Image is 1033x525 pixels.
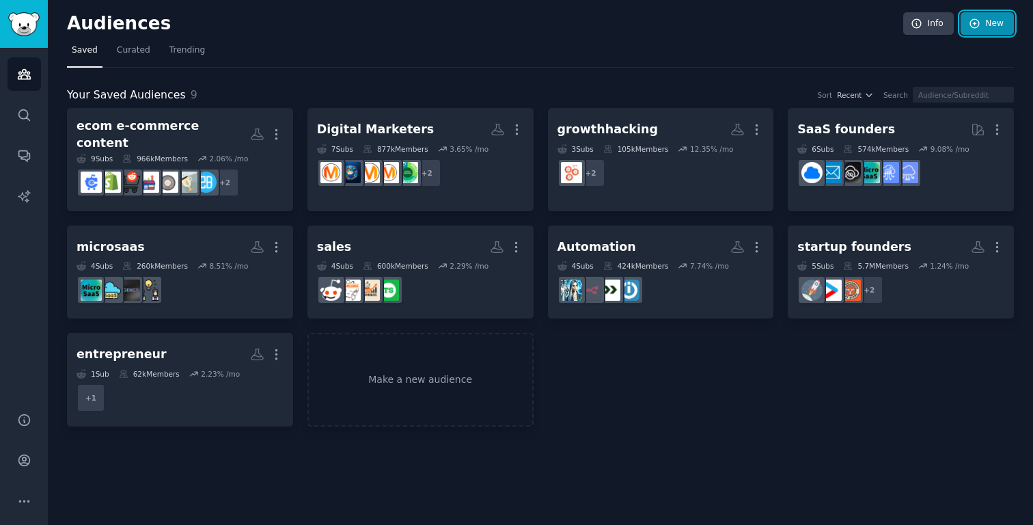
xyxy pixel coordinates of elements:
div: + 1 [77,383,105,412]
img: automation [561,280,582,301]
div: 6 Sub s [797,144,834,154]
div: 2.29 % /mo [450,261,488,271]
span: Your Saved Audiences [67,87,186,104]
div: microsaas [77,239,145,256]
img: Automate [599,280,620,301]
a: sales4Subs600kMembers2.29% /motechsalessalestechniquesb2b_salessales [307,226,534,319]
div: growthhacking [557,121,658,138]
img: microsaas [859,162,880,183]
img: salestechniques [359,280,380,301]
div: Sort [818,90,833,100]
div: 4 Sub s [77,261,113,271]
img: n8n [580,280,601,301]
div: 7.74 % /mo [690,261,729,271]
img: SaaSSales [878,162,899,183]
img: B2BSaaS [801,162,823,183]
a: startup founders5Subs5.7MMembers1.24% /mo+2EntrepreneurRideAlongstartupstartups [788,226,1014,319]
img: GrowthHacking [561,162,582,183]
img: startups [801,280,823,301]
div: Search [883,90,908,100]
a: SaaS founders6Subs574kMembers9.08% /moSaaSSaaSSalesmicrosaasNoCodeSaaSSaaS_Email_MarketingB2BSaaS [788,108,1014,211]
a: Curated [112,40,155,68]
div: 8.51 % /mo [209,261,248,271]
a: Saved [67,40,102,68]
img: SaaS [897,162,918,183]
div: 424k Members [603,261,669,271]
img: Learn_Ecommerce [195,172,217,193]
div: 1.24 % /mo [930,261,969,271]
img: ShopifyeCommerce [157,172,178,193]
div: 5.7M Members [843,261,908,271]
div: 9 Sub s [77,154,113,163]
div: 9.08 % /mo [931,144,969,154]
a: Trending [165,40,210,68]
img: micro_saas [100,280,121,301]
div: startup founders [797,239,911,256]
span: Trending [169,44,205,57]
div: SaaS founders [797,121,895,138]
a: New [961,12,1014,36]
div: Automation [557,239,636,256]
h2: Audiences [67,13,903,35]
img: techsales [378,280,399,301]
img: growmybusiness [138,280,159,301]
div: 600k Members [363,261,428,271]
a: Digital Marketers7Subs877kMembers3.65% /mo+2ProductMarketingAskMarketingcontent_marketingdigital_... [307,108,534,211]
span: Saved [72,44,98,57]
span: Recent [837,90,862,100]
div: 3.65 % /mo [450,144,488,154]
img: shopify [100,172,121,193]
img: content_marketing [359,162,380,183]
img: ecommerce [119,172,140,193]
div: 4 Sub s [317,261,353,271]
a: Info [903,12,954,36]
div: 4 Sub s [557,261,594,271]
img: NoCodeSaaS [840,162,861,183]
span: 9 [191,88,197,101]
img: b2b_sales [340,280,361,301]
div: ecom e-commerce content [77,118,250,151]
button: Recent [837,90,874,100]
img: DigitalMarketing [320,162,342,183]
img: microsaas [81,280,102,301]
div: 260k Members [122,261,188,271]
div: 877k Members [363,144,428,154]
img: digital_marketing [340,162,361,183]
a: ecom e-commerce content9Subs966kMembers2.06% /mo+2Learn_EcommerceEcommerceSuccessShopifyeCommerce... [67,108,293,211]
div: 105k Members [603,144,669,154]
div: 5 Sub s [797,261,834,271]
div: 966k Members [122,154,188,163]
div: + 2 [413,159,441,187]
div: + 2 [210,168,239,197]
span: Curated [117,44,150,57]
div: 2.06 % /mo [209,154,248,163]
div: sales [317,239,352,256]
a: Make a new audience [307,333,534,427]
div: 1 Sub [77,369,109,379]
img: EntrepreneurRideAlong [840,280,861,301]
div: 2.23 % /mo [201,369,240,379]
img: ProductMarketing [397,162,418,183]
img: GummySearch logo [8,12,40,36]
div: Digital Marketers [317,121,435,138]
a: entrepreneur1Sub62kMembers2.23% /mo+1 [67,333,293,427]
div: 574k Members [843,144,909,154]
div: entrepreneur [77,346,167,363]
a: growthhacking3Subs105kMembers12.35% /mo+2GrowthHacking [548,108,774,211]
div: 3 Sub s [557,144,594,154]
img: Integromat [618,280,639,301]
img: ecommerce_growth [138,172,159,193]
img: SaaS_Email_Marketing [821,162,842,183]
div: 7 Sub s [317,144,353,154]
img: startup [821,280,842,301]
div: + 2 [577,159,605,187]
img: ecommercemarketing [81,172,102,193]
div: + 2 [855,275,883,304]
div: 62k Members [119,369,180,379]
div: 12.35 % /mo [690,144,734,154]
img: AskMarketing [378,162,399,183]
a: Automation4Subs424kMembers7.74% /moIntegromatAutomaten8nautomation [548,226,774,319]
a: microsaas4Subs260kMembers8.51% /mogrowmybusinessagencymicro_saasmicrosaas [67,226,293,319]
img: EcommerceSuccess [176,172,197,193]
img: sales [320,280,342,301]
